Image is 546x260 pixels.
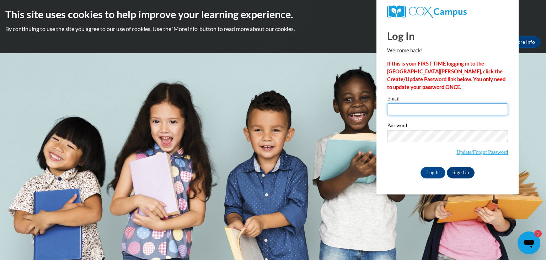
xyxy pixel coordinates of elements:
label: Email [387,96,508,103]
a: COX Campus [387,5,508,18]
img: COX Campus [387,5,467,18]
p: By continuing to use the site you agree to our use of cookies. Use the ‘More info’ button to read... [5,25,541,33]
a: Update/Forgot Password [456,149,508,155]
iframe: Button to launch messaging window, 1 unread message [518,232,540,254]
strong: If this is your FIRST TIME logging in to the [GEOGRAPHIC_DATA][PERSON_NAME], click the Create/Upd... [387,61,505,90]
input: Log In [421,167,445,178]
p: Welcome back! [387,47,508,54]
label: Password [387,123,508,130]
iframe: Number of unread messages [528,230,542,237]
h2: This site uses cookies to help improve your learning experience. [5,7,541,21]
a: More Info [507,36,541,48]
h1: Log In [387,28,508,43]
a: Sign Up [447,167,475,178]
